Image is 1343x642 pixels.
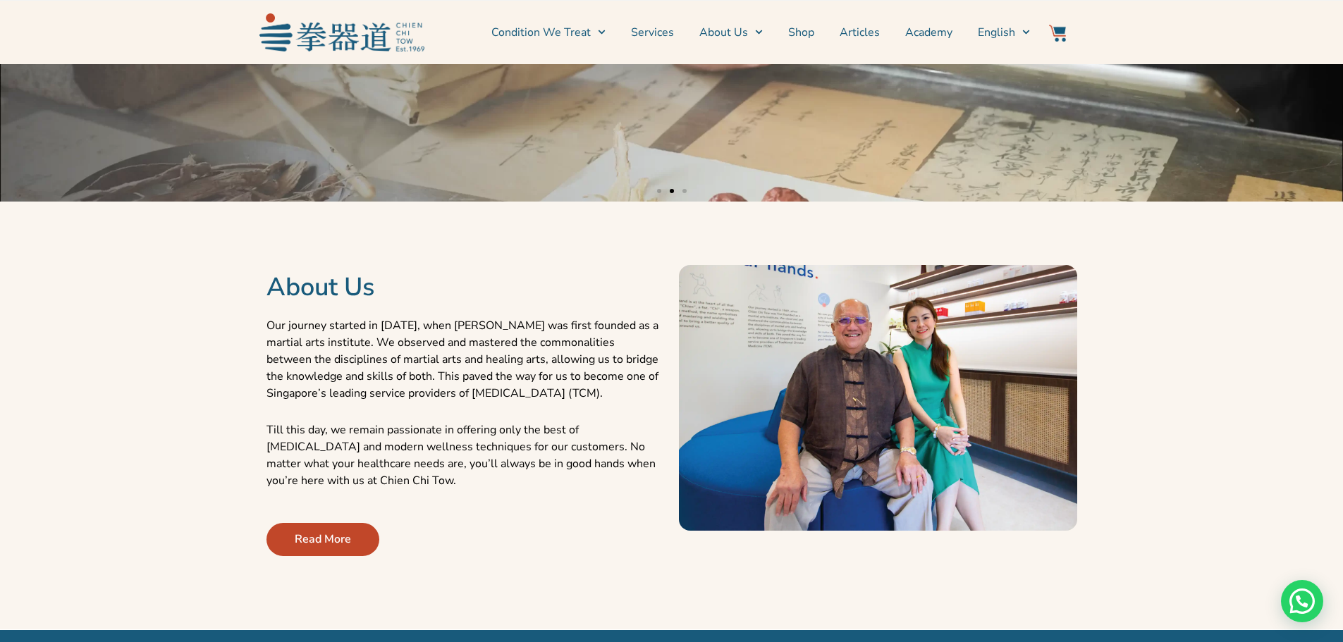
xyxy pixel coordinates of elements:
[978,24,1015,41] span: English
[905,15,952,50] a: Academy
[978,15,1030,50] a: English
[788,15,814,50] a: Shop
[840,15,880,50] a: Articles
[631,15,674,50] a: Services
[266,523,379,556] a: Read More
[699,15,763,50] a: About Us
[657,189,661,193] span: Go to slide 1
[266,317,665,402] p: Our journey started in [DATE], when [PERSON_NAME] was first founded as a martial arts institute. ...
[266,272,665,303] h2: About Us
[266,421,665,489] p: Till this day, we remain passionate in offering only the best of [MEDICAL_DATA] and modern wellne...
[431,15,1031,50] nav: Menu
[682,189,687,193] span: Go to slide 3
[670,189,674,193] span: Go to slide 2
[1049,25,1066,42] img: Website Icon-03
[295,531,351,548] span: Read More
[491,15,606,50] a: Condition We Treat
